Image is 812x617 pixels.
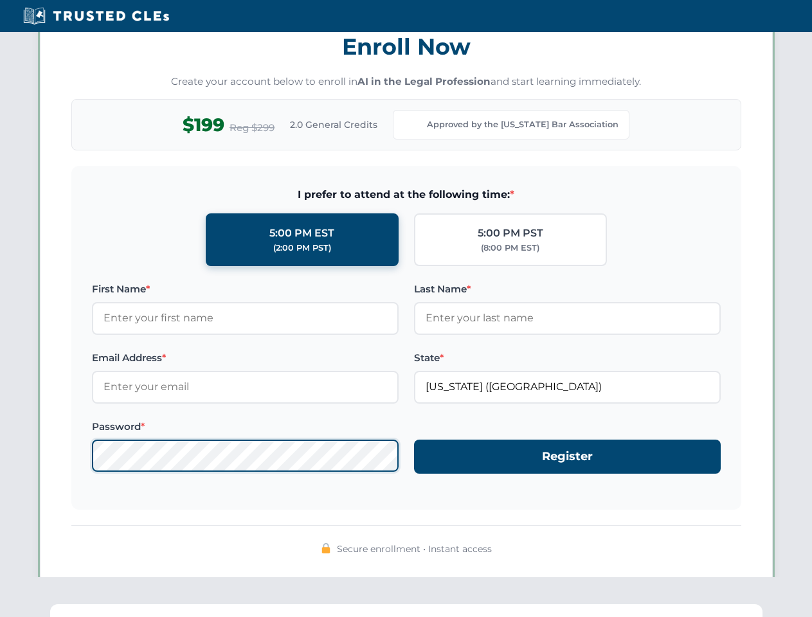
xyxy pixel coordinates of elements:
[71,75,741,89] p: Create your account below to enroll in and start learning immediately.
[414,282,721,297] label: Last Name
[71,26,741,67] h3: Enroll Now
[19,6,173,26] img: Trusted CLEs
[92,302,399,334] input: Enter your first name
[92,282,399,297] label: First Name
[290,118,377,132] span: 2.0 General Credits
[427,118,618,131] span: Approved by the [US_STATE] Bar Association
[230,120,275,136] span: Reg $299
[273,242,331,255] div: (2:00 PM PST)
[92,419,399,434] label: Password
[337,542,492,556] span: Secure enrollment • Instant access
[92,186,721,203] span: I prefer to attend at the following time:
[414,350,721,366] label: State
[321,543,331,553] img: 🔒
[478,225,543,242] div: 5:00 PM PST
[357,75,491,87] strong: AI in the Legal Profession
[92,371,399,403] input: Enter your email
[92,350,399,366] label: Email Address
[481,242,539,255] div: (8:00 PM EST)
[404,116,422,134] img: Kentucky Bar
[414,302,721,334] input: Enter your last name
[414,371,721,403] input: Kentucky (KY)
[183,111,224,139] span: $199
[269,225,334,242] div: 5:00 PM EST
[414,440,721,474] button: Register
